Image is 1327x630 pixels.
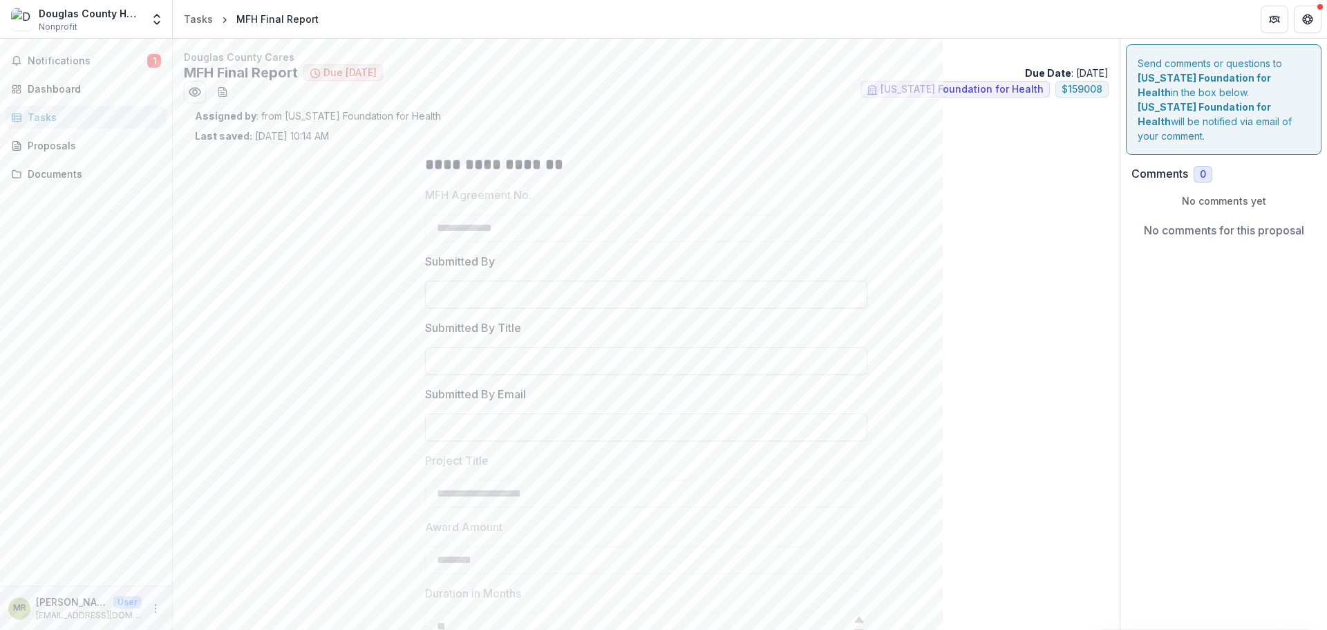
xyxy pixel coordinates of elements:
[28,110,156,124] div: Tasks
[425,253,495,270] p: Submitted By
[323,67,377,79] span: Due [DATE]
[39,6,142,21] div: Douglas County Health Department
[1131,194,1316,208] p: No comments yet
[28,138,156,153] div: Proposals
[6,50,167,72] button: Notifications1
[184,64,298,81] h2: MFH Final Report
[1126,44,1321,155] div: Send comments or questions to in the box below. will be notified via email of your comment.
[6,106,167,129] a: Tasks
[1261,6,1288,33] button: Partners
[147,6,167,33] button: Open entity switcher
[184,12,213,26] div: Tasks
[36,595,108,609] p: [PERSON_NAME]
[1144,222,1304,239] p: No comments for this proposal
[147,600,164,617] button: More
[6,163,167,185] a: Documents
[195,129,329,143] p: [DATE] 10:14 AM
[1294,6,1321,33] button: Get Help
[211,81,234,103] button: download-word-button
[184,50,1109,64] p: Douglas County Cares
[178,9,218,29] a: Tasks
[13,604,26,613] div: Mrs. Valerie Reese
[1138,72,1271,98] strong: [US_STATE] Foundation for Health
[236,12,319,26] div: MFH Final Report
[425,187,531,203] p: MFH Agreement No.
[425,319,521,336] p: Submitted By Title
[6,134,167,157] a: Proposals
[1200,169,1206,180] span: 0
[425,386,526,402] p: Submitted By Email
[11,8,33,30] img: Douglas County Health Department
[28,167,156,181] div: Documents
[195,110,256,122] strong: Assigned by
[184,81,206,103] button: Preview a9acc4b4-0a2b-4236-98c1-01567472b2b9.pdf
[6,77,167,100] a: Dashboard
[39,21,77,33] span: Nonprofit
[195,130,252,142] strong: Last saved:
[195,109,1098,123] p: : from [US_STATE] Foundation for Health
[425,519,502,535] p: Award Amount
[1025,66,1109,80] p: : [DATE]
[425,452,489,469] p: Project Title
[1131,167,1188,180] h2: Comments
[28,82,156,96] div: Dashboard
[1062,84,1102,95] span: $ 159008
[178,9,324,29] nav: breadcrumb
[113,596,142,609] p: User
[1025,67,1071,79] strong: Due Date
[147,54,161,68] span: 1
[36,609,142,622] p: [EMAIL_ADDRESS][DOMAIN_NAME]
[28,55,147,67] span: Notifications
[425,585,521,602] p: Duration in Months
[1138,101,1271,127] strong: [US_STATE] Foundation for Health
[881,84,1044,95] span: [US_STATE] Foundation for Health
